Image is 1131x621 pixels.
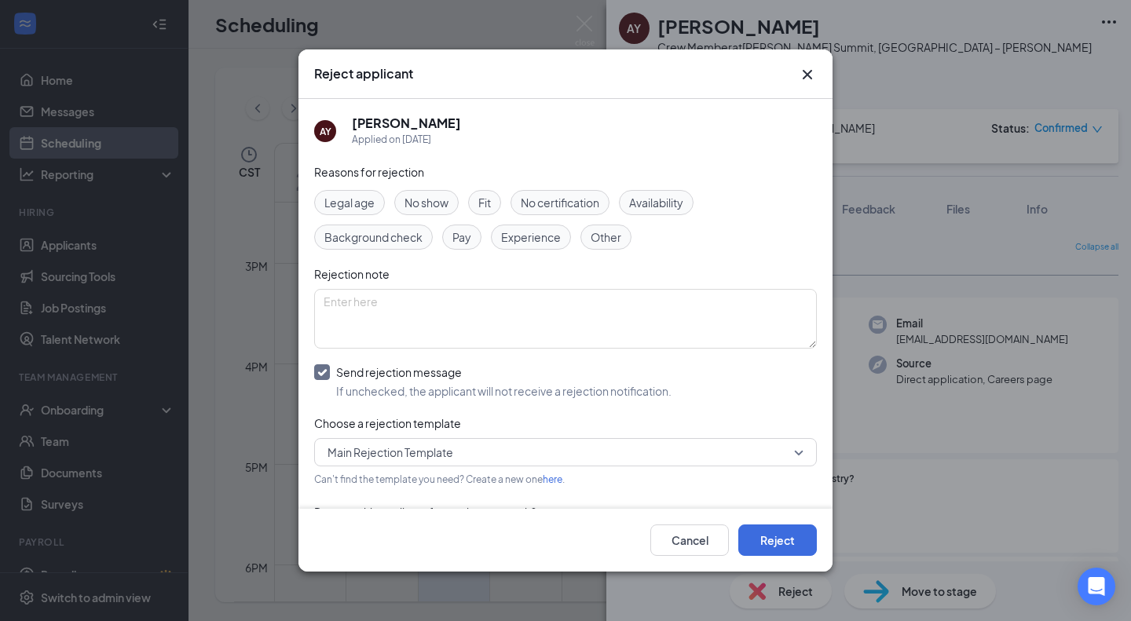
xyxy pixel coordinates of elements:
span: Choose a rejection template [314,416,461,430]
div: Open Intercom Messenger [1078,568,1115,605]
button: Reject [738,524,817,556]
button: Cancel [650,524,729,556]
span: Rejection note [314,267,390,281]
span: Other [591,228,621,246]
h5: [PERSON_NAME] [352,115,461,132]
a: here [543,473,562,485]
span: No certification [521,194,599,211]
span: Legal age [324,194,375,211]
button: Close [798,65,817,84]
div: Applied on [DATE] [352,132,461,148]
h3: Reject applicant [314,65,413,82]
span: Remove this applicant from talent network? [314,505,536,519]
span: Experience [501,228,561,246]
span: Availability [629,194,683,211]
span: Can't find the template you need? Create a new one . [314,473,565,485]
div: AY [320,125,331,138]
span: Reasons for rejection [314,165,424,179]
span: Main Rejection Template [328,440,453,464]
svg: Cross [798,65,817,84]
span: Fit [478,194,491,211]
span: No show [404,194,448,211]
span: Pay [452,228,471,246]
span: Background check [324,228,423,246]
